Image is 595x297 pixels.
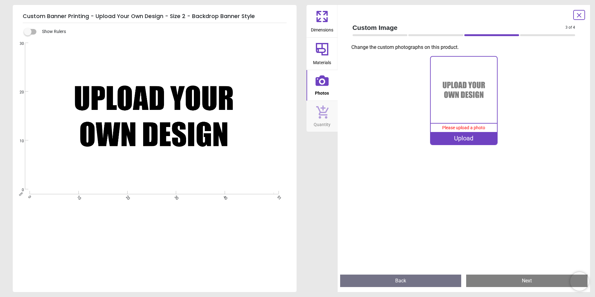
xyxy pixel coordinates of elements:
[124,195,129,199] span: 20
[431,132,497,144] div: Upload
[466,275,588,287] button: Next
[340,275,461,287] button: Back
[565,25,575,30] span: 3 of 4
[313,57,331,66] span: Materials
[23,10,287,23] h5: Custom Banner Printing - Upload Your Own Design - Size 2 - Backdrop Banner Style
[76,195,80,199] span: 10
[353,23,566,32] span: Custom Image
[442,125,485,130] span: Please upload a photo
[314,119,330,128] span: Quantity
[307,101,338,132] button: Quantity
[276,195,280,199] span: 51
[173,195,177,199] span: 30
[222,195,226,199] span: 40
[18,191,24,196] span: cm
[570,272,589,291] iframe: Brevo live chat
[12,90,24,95] span: 20
[12,139,24,144] span: 10
[307,38,338,70] button: Materials
[315,87,329,97] span: Photos
[12,41,24,46] span: 30
[311,24,333,33] span: Dimensions
[28,28,297,35] div: Show Rulers
[307,5,338,37] button: Dimensions
[27,195,31,199] span: 0
[351,44,580,51] p: Change the custom photographs on this product.
[307,70,338,101] button: Photos
[12,187,24,193] span: 0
